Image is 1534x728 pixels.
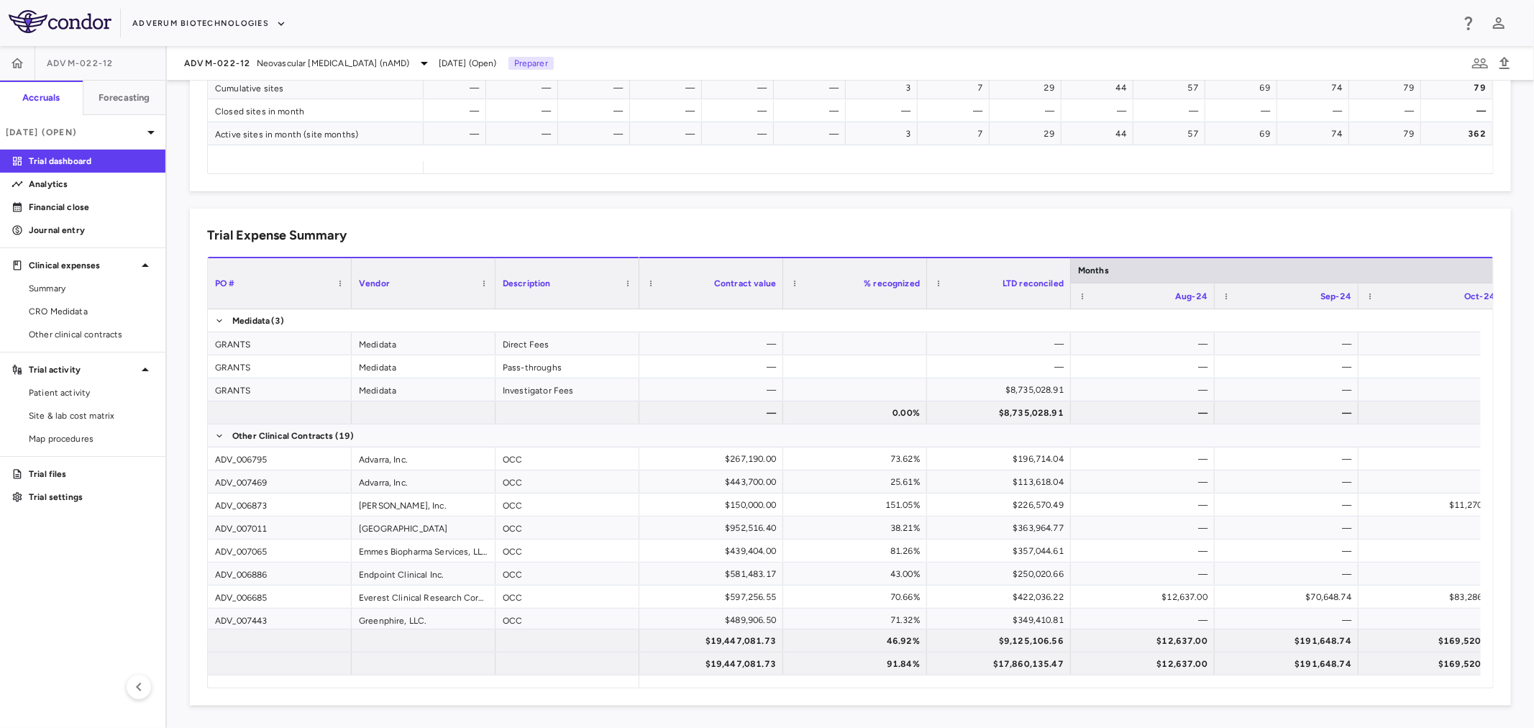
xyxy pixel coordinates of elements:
div: 70.66% [796,586,920,609]
div: — [652,401,776,424]
div: ADV_007469 [208,470,352,493]
span: Other clinical contracts [29,328,154,341]
div: — [715,122,767,145]
div: — [1084,517,1207,540]
div: — [931,99,982,122]
img: logo-full-BYUhSk78.svg [9,10,111,33]
p: Journal entry [29,224,154,237]
p: Clinical expenses [29,259,137,272]
div: 79 [1362,122,1414,145]
div: $8,735,028.91 [940,401,1064,424]
div: 7 [931,76,982,99]
div: — [1371,401,1495,424]
div: Everest Clinical Research Corporation [352,586,496,608]
span: (19) [335,424,355,447]
span: Patient activity [29,386,154,399]
span: Summary [29,282,154,295]
div: — [571,76,623,99]
h6: Accruals [22,91,60,104]
div: $196,714.04 [940,447,1064,470]
div: 69 [1218,76,1270,99]
div: GRANTS [208,355,352,378]
div: — [1371,447,1495,470]
div: ADV_007443 [208,609,352,631]
span: ADVM-022-12 [47,58,114,69]
div: — [1228,517,1351,540]
div: $191,648.74 [1228,629,1351,652]
div: — [1074,99,1126,122]
div: OCC [496,540,639,562]
div: — [1084,609,1207,632]
div: 74 [1290,76,1342,99]
div: $357,044.61 [940,540,1064,563]
span: ADVM-022-12 [184,58,251,69]
p: Trial files [29,468,154,481]
div: $169,520.45 [1371,629,1495,652]
div: $439,404.00 [652,540,776,563]
div: 74 [1290,122,1342,145]
div: 44 [1074,76,1126,99]
p: [DATE] (Open) [6,126,142,139]
span: Map procedures [29,432,154,445]
span: % recognized [864,278,920,288]
div: — [1003,99,1054,122]
div: — [1084,378,1207,401]
div: — [652,355,776,378]
div: — [1371,378,1495,401]
div: OCC [496,517,639,539]
div: — [1371,609,1495,632]
div: — [787,122,839,145]
div: $70,648.74 [1228,586,1351,609]
div: $191,648.74 [1228,652,1351,675]
div: — [499,76,551,99]
div: $422,036.22 [940,586,1064,609]
div: — [1084,355,1207,378]
div: ADV_007065 [208,540,352,562]
div: — [1371,540,1495,563]
div: 29 [1003,76,1054,99]
div: GRANTS [208,332,352,355]
div: — [652,332,776,355]
div: Endpoint Clinical Inc. [352,563,496,585]
div: — [1371,332,1495,355]
div: OCC [496,563,639,585]
div: Pass-throughs [496,355,639,378]
div: $8,735,028.91 [940,378,1064,401]
div: $443,700.00 [652,470,776,493]
span: Sep-24 [1320,291,1351,301]
div: 0.00% [796,401,920,424]
div: 44 [1074,122,1126,145]
div: 91.84% [796,652,920,675]
div: Closed sites in month [208,99,424,122]
div: $363,964.77 [940,517,1064,540]
div: ADV_006685 [208,586,352,608]
div: Active sites in month (site months) [208,122,424,145]
div: — [715,99,767,122]
div: ADV_006873 [208,493,352,516]
div: — [1362,99,1414,122]
div: $113,618.04 [940,470,1064,493]
div: ADV_006886 [208,563,352,585]
div: Cumulative sites [208,76,424,99]
div: — [1228,355,1351,378]
div: Medidata [352,378,496,401]
p: Trial dashboard [29,155,154,168]
h6: Forecasting [99,91,150,104]
div: — [427,122,479,145]
div: — [571,99,623,122]
div: — [1434,99,1486,122]
div: — [652,378,776,401]
span: (3) [271,309,284,332]
div: — [787,99,839,122]
div: 38.21% [796,517,920,540]
div: [PERSON_NAME], Inc. [352,493,496,516]
p: Financial close [29,201,154,214]
span: Vendor [359,278,390,288]
div: $12,637.00 [1084,629,1207,652]
div: — [1228,493,1351,517]
div: 79 [1434,76,1486,99]
div: $267,190.00 [652,447,776,470]
div: $597,256.55 [652,586,776,609]
div: — [859,99,910,122]
div: — [715,76,767,99]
